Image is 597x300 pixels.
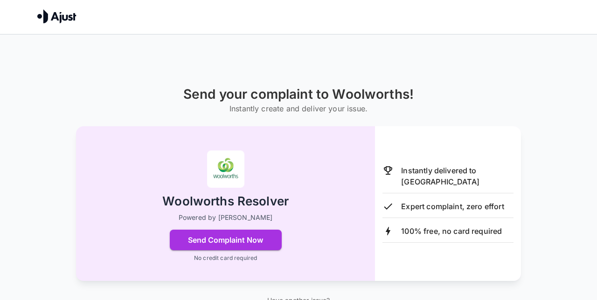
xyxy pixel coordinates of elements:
h1: Send your complaint to Woolworths! [183,87,414,102]
p: Instantly delivered to [GEOGRAPHIC_DATA] [401,165,514,187]
button: Send Complaint Now [170,230,282,250]
p: No credit card required [194,254,257,262]
p: Expert complaint, zero effort [401,201,504,212]
p: Powered by [PERSON_NAME] [179,213,273,222]
p: 100% free, no card required [401,225,502,237]
h2: Woolworths Resolver [162,193,289,210]
img: Woolworths [207,150,244,188]
img: Ajust [37,9,76,23]
h6: Instantly create and deliver your issue. [183,102,414,115]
